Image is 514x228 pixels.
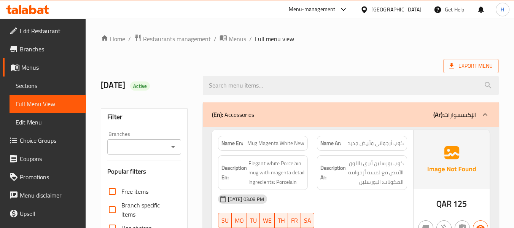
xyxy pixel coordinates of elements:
li: / [214,34,216,43]
span: Active [130,83,150,90]
span: Menus [229,34,246,43]
span: WE [263,215,272,226]
p: الإكسسوارات [433,110,476,119]
span: Export Menu [443,59,499,73]
span: Branches [20,45,80,54]
span: Choice Groups [20,136,80,145]
span: SA [304,215,311,226]
span: Menus [21,63,80,72]
span: Restaurants management [143,34,211,43]
a: Sections [10,77,86,95]
a: Full Menu View [10,95,86,113]
span: Coupons [20,154,80,163]
span: 125 [453,196,467,211]
li: / [249,34,252,43]
span: Export Menu [449,61,493,71]
span: Branch specific items [121,201,175,219]
div: Filter [107,109,181,125]
span: Menu disclaimer [20,191,80,200]
div: Active [130,81,150,91]
a: Upsell [3,204,86,223]
span: Elegant white Porcelain mug with magenta detail Ingredients: Porcelain [248,159,305,187]
span: كوب أرجواني وأبيض جديد [348,139,404,147]
button: MO [232,213,247,228]
button: SA [301,213,314,228]
span: Edit Restaurant [20,26,80,35]
span: Upsell [20,209,80,218]
a: Coupons [3,150,86,168]
span: [DATE] 03:08 PM [225,196,267,203]
li: / [128,34,131,43]
div: (En): Accessories(Ar):الإكسسوارات [203,102,499,127]
img: Ae5nvW7+0k+MAAAAAElFTkSuQmCC [414,130,490,189]
span: Full Menu View [16,99,80,108]
h2: [DATE] [101,80,193,91]
button: TU [247,213,260,228]
strong: Description En: [221,163,247,182]
p: Accessories [212,110,254,119]
input: search [203,76,499,95]
button: WE [260,213,275,228]
button: FR [288,213,301,228]
span: Full menu view [255,34,294,43]
span: كوب بورسلين أنيق باللون الأبيض مع لمسة أرجوانية المكونات: البورسلين [347,159,404,187]
span: TH [278,215,285,226]
h3: Popular filters [107,167,181,176]
a: Menus [220,34,246,44]
span: MO [235,215,244,226]
span: FR [291,215,298,226]
a: Choice Groups [3,131,86,150]
a: Home [101,34,125,43]
nav: breadcrumb [101,34,499,44]
span: SU [221,215,229,226]
a: Restaurants management [134,34,211,44]
span: Sections [16,81,80,90]
b: (En): [212,109,223,120]
button: Open [168,142,178,152]
span: Free items [121,187,148,196]
a: Branches [3,40,86,58]
button: SU [218,213,232,228]
span: TU [250,215,257,226]
strong: Name Ar: [320,139,341,147]
a: Menu disclaimer [3,186,86,204]
a: Edit Menu [10,113,86,131]
span: Mug Magenta White New [247,139,304,147]
button: TH [275,213,288,228]
a: Edit Restaurant [3,22,86,40]
span: QAR [436,196,452,211]
b: (Ar): [433,109,444,120]
span: Promotions [20,172,80,182]
span: Edit Menu [16,118,80,127]
div: [GEOGRAPHIC_DATA] [371,5,422,14]
a: Promotions [3,168,86,186]
strong: Description Ar: [320,163,346,182]
a: Menus [3,58,86,77]
span: H [501,5,504,14]
div: Menu-management [289,5,336,14]
strong: Name En: [221,139,243,147]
